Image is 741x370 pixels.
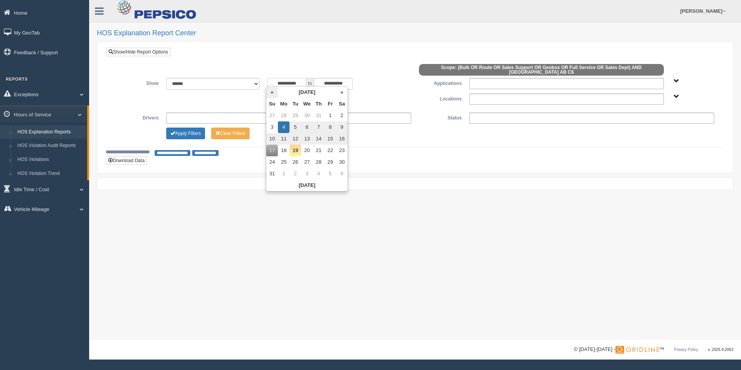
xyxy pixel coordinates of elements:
[313,156,324,168] td: 28
[266,156,278,168] td: 24
[266,121,278,133] td: 3
[266,133,278,145] td: 10
[313,98,324,110] th: Th
[336,98,348,110] th: Sa
[112,78,162,87] label: Show
[266,168,278,180] td: 31
[415,112,465,122] label: Status
[324,156,336,168] td: 29
[106,156,147,165] button: Download Data
[574,346,733,354] div: © [DATE]-[DATE] - ™
[313,133,324,145] td: 14
[290,133,301,145] td: 12
[313,121,324,133] td: 7
[306,78,314,90] span: to
[313,168,324,180] td: 4
[324,121,336,133] td: 8
[278,168,290,180] td: 1
[301,156,313,168] td: 27
[301,145,313,156] td: 20
[266,180,348,191] th: [DATE]
[106,48,171,56] a: Show/Hide Report Options
[336,156,348,168] td: 30
[301,110,313,121] td: 30
[278,110,290,121] td: 28
[211,128,250,139] button: Change Filter Options
[290,168,301,180] td: 2
[266,86,278,98] th: «
[290,145,301,156] td: 19
[708,348,733,352] span: v. 2025.4.2063
[336,145,348,156] td: 23
[313,110,324,121] td: 31
[290,110,301,121] td: 29
[290,156,301,168] td: 26
[674,348,698,352] a: Privacy Policy
[419,64,664,76] span: Scope: (Bulk OR Route OR Sales Support OR Geobox OR Full Service OR Sales Dept) AND [GEOGRAPHIC_D...
[278,133,290,145] td: 11
[324,98,336,110] th: Fr
[336,133,348,145] td: 16
[336,110,348,121] td: 2
[14,139,87,153] a: HOS Violation Audit Reports
[615,346,659,354] img: Gridline
[14,167,87,181] a: HOS Violation Trend
[266,145,278,156] td: 17
[278,98,290,110] th: Mo
[324,168,336,180] td: 5
[301,133,313,145] td: 13
[336,121,348,133] td: 9
[278,121,290,133] td: 4
[266,98,278,110] th: Su
[278,145,290,156] td: 18
[301,121,313,133] td: 6
[166,128,205,139] button: Change Filter Options
[336,168,348,180] td: 6
[290,98,301,110] th: Tu
[290,121,301,133] td: 5
[301,168,313,180] td: 3
[266,110,278,121] td: 27
[324,133,336,145] td: 15
[112,112,162,122] label: Drivers
[278,156,290,168] td: 25
[301,98,313,110] th: We
[14,153,87,167] a: HOS Violations
[14,125,87,139] a: HOS Explanation Reports
[415,93,465,103] label: Locations
[324,145,336,156] td: 22
[97,29,733,37] h2: HOS Explanation Report Center
[278,86,336,98] th: [DATE]
[313,145,324,156] td: 21
[324,110,336,121] td: 1
[336,86,348,98] th: »
[415,78,465,87] label: Applications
